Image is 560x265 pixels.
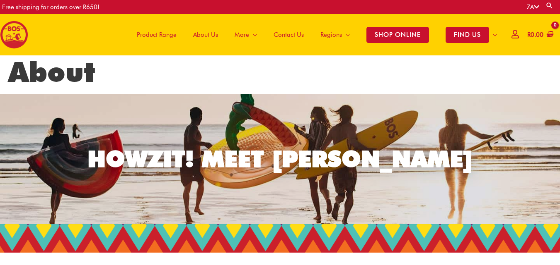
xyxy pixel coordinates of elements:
[87,148,473,170] div: HOWZIT! MEET [PERSON_NAME]
[527,31,543,38] bdi: 0.00
[122,14,505,55] nav: Site Navigation
[527,3,539,11] a: ZA
[226,14,265,55] a: More
[446,27,489,43] span: FIND US
[274,22,304,47] span: Contact Us
[312,14,358,55] a: Regions
[358,14,437,55] a: SHOP ONLINE
[8,55,552,88] h1: About
[320,22,342,47] span: Regions
[527,31,531,38] span: R
[545,2,554,10] a: Search button
[235,22,249,47] span: More
[137,22,177,47] span: Product Range
[185,14,226,55] a: About Us
[526,26,554,44] a: View Shopping Cart, empty
[128,14,185,55] a: Product Range
[366,27,429,43] span: SHOP ONLINE
[265,14,312,55] a: Contact Us
[193,22,218,47] span: About Us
